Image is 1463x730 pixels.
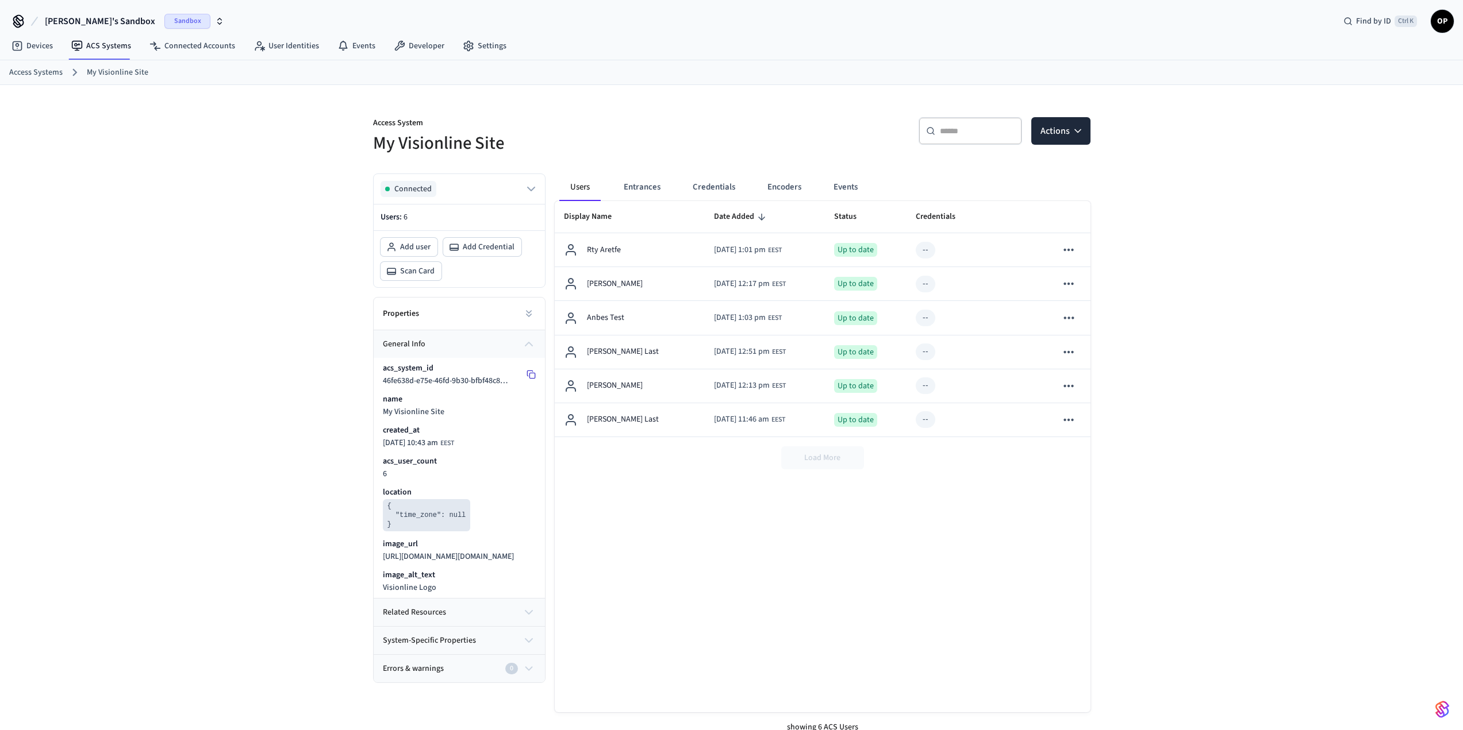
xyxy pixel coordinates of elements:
[383,308,419,319] h2: Properties
[383,499,471,531] pre: { "time_zone": null }
[564,208,627,226] span: Display Name
[383,338,425,350] span: general info
[923,380,928,392] div: --
[373,132,725,155] h5: My Visionline Site
[9,67,63,79] a: Access Systems
[714,380,770,392] span: [DATE] 12:13 pm
[383,569,435,581] p: image_alt_text
[714,208,769,226] span: Date Added
[383,375,517,387] span: 46fe638d-e75e-46fd-9b30-bfbf48c8bbc2
[383,393,402,405] p: name
[714,312,766,324] span: [DATE] 1:03 pm
[381,238,437,256] button: Add user
[834,379,877,393] div: Up to date
[383,468,387,480] span: 6
[587,278,643,290] p: [PERSON_NAME]
[383,438,438,447] span: [DATE] 10:43 am
[587,346,659,358] p: [PERSON_NAME] Last
[923,244,928,256] div: --
[374,598,545,626] button: related resources
[834,277,877,291] div: Up to date
[374,330,545,358] button: general info
[374,358,545,598] div: general info
[1395,16,1417,27] span: Ctrl K
[383,607,446,619] span: related resources
[383,663,444,675] span: Errors & warnings
[373,117,725,132] p: Access System
[383,538,418,550] p: image_url
[383,438,454,448] div: Europe/Kiev
[1435,700,1449,719] img: SeamLogoGradient.69752ec5.svg
[87,67,148,79] a: My Visionline Site
[383,362,433,374] p: acs_system_id
[555,201,1090,437] table: sticky table
[62,36,140,56] a: ACS Systems
[587,414,659,426] p: [PERSON_NAME] Last
[164,14,210,29] span: Sandbox
[834,345,877,359] div: Up to date
[381,181,538,197] button: Connected
[587,244,621,256] p: Rty Aretfe
[834,311,877,325] div: Up to date
[834,243,877,257] div: Up to date
[1031,117,1090,145] button: Actions
[383,551,514,562] span: [URL][DOMAIN_NAME][DOMAIN_NAME]
[683,173,744,201] button: Credentials
[714,312,782,324] div: Europe/Kiev
[714,414,769,426] span: [DATE] 11:46 am
[440,439,454,448] span: EEST
[244,36,328,56] a: User Identities
[587,380,643,392] p: [PERSON_NAME]
[768,245,782,256] span: EEST
[768,313,782,323] span: EEST
[381,211,538,223] p: Users:
[1334,11,1426,32] div: Find by IDCtrl K
[383,582,436,593] span: Visionline Logo
[714,244,766,256] span: [DATE] 1:01 pm
[383,635,476,647] span: system-specific properties
[923,346,928,358] div: --
[714,346,770,358] span: [DATE] 12:51 pm
[923,414,928,426] div: --
[1432,11,1453,32] span: OP
[463,241,514,253] span: Add Credential
[394,183,432,195] span: Connected
[772,347,786,357] span: EEST
[615,173,670,201] button: Entrances
[923,312,928,324] div: --
[923,278,928,290] div: --
[1356,16,1391,27] span: Find by ID
[404,211,408,223] span: 6
[374,627,545,654] button: system-specific properties
[772,381,786,391] span: EEST
[714,414,785,426] div: Europe/Kiev
[824,173,867,201] button: Events
[454,36,516,56] a: Settings
[772,279,786,289] span: EEST
[834,208,871,226] span: Status
[916,208,970,226] span: Credentials
[140,36,244,56] a: Connected Accounts
[2,36,62,56] a: Devices
[714,380,786,392] div: Europe/Kiev
[587,312,624,324] p: Anbes Test
[714,278,770,290] span: [DATE] 12:17 pm
[505,663,518,674] div: 0
[383,455,437,467] p: acs_user_count
[385,36,454,56] a: Developer
[559,173,601,201] button: Users
[714,278,786,290] div: Europe/Kiev
[383,406,444,418] span: My Visionline Site
[714,244,782,256] div: Europe/Kiev
[758,173,811,201] button: Encoders
[771,415,785,425] span: EEST
[383,424,420,436] p: created_at
[381,262,441,280] button: Scan Card
[328,36,385,56] a: Events
[383,486,412,498] p: location
[400,265,435,277] span: Scan Card
[443,238,521,256] button: Add Credential
[400,241,431,253] span: Add user
[1431,10,1454,33] button: OP
[714,346,786,358] div: Europe/Kiev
